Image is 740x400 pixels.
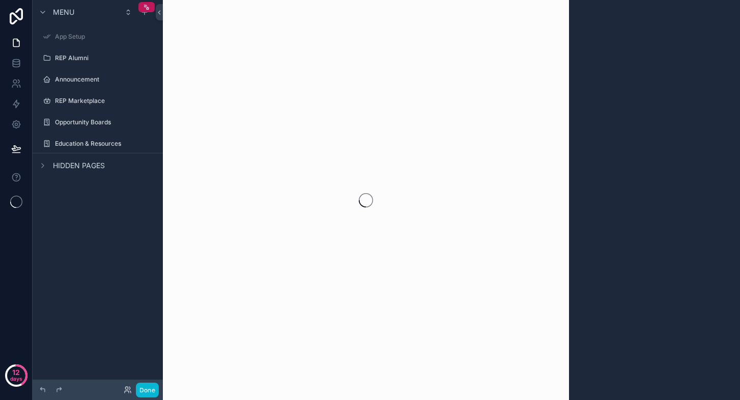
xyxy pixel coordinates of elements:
[10,371,22,386] p: days
[55,54,155,62] label: REP Alumni
[55,140,155,148] label: Education & Resources
[39,29,157,45] a: App Setup
[12,367,20,378] p: 12
[39,93,157,109] a: REP Marketplace
[55,33,155,41] label: App Setup
[39,50,157,66] a: REP Alumni
[53,7,74,17] span: Menu
[55,75,155,84] label: Announcement
[53,161,105,171] span: Hidden pages
[39,136,157,152] a: Education & Resources
[55,118,155,126] label: Opportunity Boards
[39,71,157,88] a: Announcement
[39,114,157,130] a: Opportunity Boards
[136,383,159,397] button: Done
[55,97,155,105] label: REP Marketplace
